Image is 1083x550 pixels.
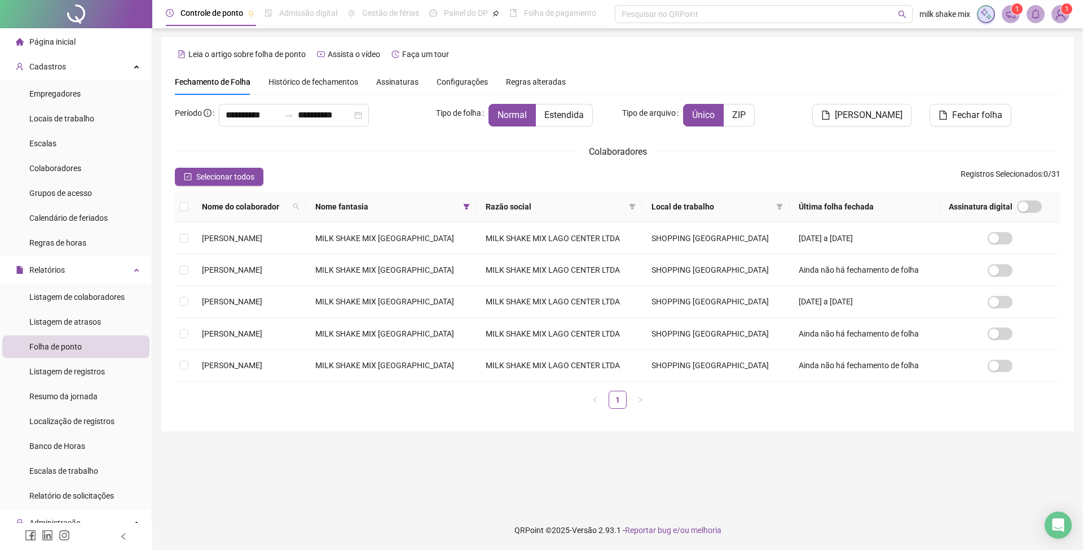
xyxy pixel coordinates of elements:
[1061,3,1072,15] sup: Atualize o seu contato no menu Meus Dados
[29,164,81,173] span: Colaboradores
[29,293,125,302] span: Listagem de colaboradores
[202,297,262,306] span: [PERSON_NAME]
[642,286,790,318] td: SHOPPING [GEOGRAPHIC_DATA]
[486,200,624,213] span: Razão social
[1015,5,1019,13] span: 1
[732,110,746,120] span: ZIP
[184,173,192,181] span: check-square
[961,169,1042,178] span: Registros Selecionados
[29,62,66,71] span: Cadastros
[572,526,597,535] span: Versão
[463,203,470,210] span: filter
[498,110,527,120] span: Normal
[477,222,642,254] td: MILK SHAKE MIX LAGO CENTER LTDA
[437,78,488,86] span: Configurações
[306,318,477,350] td: MILK SHAKE MIX [GEOGRAPHIC_DATA]
[306,222,477,254] td: MILK SHAKE MIX [GEOGRAPHIC_DATA]
[376,78,419,86] span: Assinaturas
[29,417,115,426] span: Localização de registros
[524,8,596,18] span: Folha de pagamento
[477,350,642,381] td: MILK SHAKE MIX LAGO CENTER LTDA
[317,50,325,58] span: youtube
[436,107,481,119] span: Tipo de folha
[592,396,598,403] span: left
[25,530,36,541] span: facebook
[812,104,912,126] button: [PERSON_NAME]
[776,203,783,210] span: filter
[29,518,81,527] span: Administração
[631,391,649,409] button: right
[930,104,1011,126] button: Fechar folha
[265,9,272,17] span: file-done
[952,108,1002,122] span: Fechar folha
[180,8,243,18] span: Controle de ponto
[16,63,24,71] span: user-add
[477,286,642,318] td: MILK SHAKE MIX LAGO CENTER LTDA
[609,391,626,408] a: 1
[629,203,636,210] span: filter
[202,361,262,370] span: [PERSON_NAME]
[175,77,250,86] span: Fechamento de Folha
[961,168,1060,186] span: : 0 / 31
[1031,9,1041,19] span: bell
[461,198,472,215] span: filter
[622,107,676,119] span: Tipo de arquivo
[29,367,105,376] span: Listagem de registros
[692,110,715,120] span: Único
[196,171,254,183] span: Selecionar todos
[821,111,830,120] span: file
[29,317,101,326] span: Listagem de atrasos
[29,37,76,46] span: Página inicial
[631,391,649,409] li: Próxima página
[202,200,288,213] span: Nome do colaborador
[625,526,721,535] span: Reportar bug e/ou melhoria
[29,114,94,123] span: Locais de trabalho
[774,198,785,215] span: filter
[642,318,790,350] td: SHOPPING [GEOGRAPHIC_DATA]
[492,10,499,17] span: pushpin
[29,491,114,500] span: Relatório de solicitações
[642,350,790,381] td: SHOPPING [GEOGRAPHIC_DATA]
[306,350,477,381] td: MILK SHAKE MIX [GEOGRAPHIC_DATA]
[651,200,772,213] span: Local de trabalho
[268,77,358,86] span: Histórico de fechamentos
[306,286,477,318] td: MILK SHAKE MIX [GEOGRAPHIC_DATA]
[642,254,790,286] td: SHOPPING [GEOGRAPHIC_DATA]
[202,329,262,338] span: [PERSON_NAME]
[29,442,85,451] span: Banco de Horas
[284,111,293,120] span: swap-right
[152,510,1083,550] footer: QRPoint © 2025 - 2.93.1 -
[362,8,419,18] span: Gestão de férias
[509,9,517,17] span: book
[589,146,647,157] span: Colaboradores
[790,191,940,222] th: Última folha fechada
[949,200,1012,213] span: Assinatura digital
[799,265,919,274] span: Ainda não há fechamento de folha
[29,213,108,222] span: Calendário de feriados
[29,238,86,247] span: Regras de horas
[790,286,940,318] td: [DATE] a [DATE]
[637,396,644,403] span: right
[347,9,355,17] span: sun
[799,361,919,370] span: Ainda não há fechamento de folha
[328,50,380,59] span: Assista o vídeo
[1052,6,1069,23] img: 12208
[290,198,302,215] span: search
[16,38,24,46] span: home
[980,8,992,20] img: sparkle-icon.fc2bf0ac1784a2077858766a79e2daf3.svg
[120,532,127,540] span: left
[609,391,627,409] li: 1
[279,8,337,18] span: Admissão digital
[16,266,24,274] span: file
[790,222,940,254] td: [DATE] a [DATE]
[1006,9,1016,19] span: notification
[544,110,584,120] span: Estendida
[898,10,906,19] span: search
[29,139,56,148] span: Escalas
[29,392,98,401] span: Resumo da jornada
[586,391,604,409] button: left
[284,111,293,120] span: to
[642,222,790,254] td: SHOPPING [GEOGRAPHIC_DATA]
[444,8,488,18] span: Painel do DP
[293,203,300,210] span: search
